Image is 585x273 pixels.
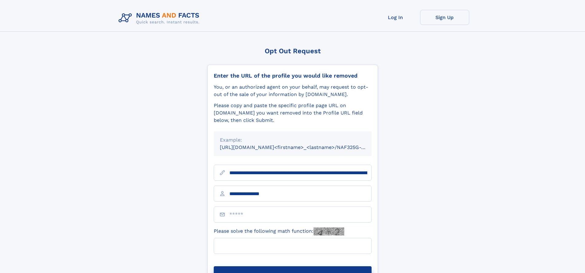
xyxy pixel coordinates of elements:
div: Example: [220,136,365,144]
img: Logo Names and Facts [116,10,205,26]
div: Opt Out Request [207,47,378,55]
div: You, or an authorized agent on your behalf, may request to opt-out of the sale of your informatio... [214,83,372,98]
a: Log In [371,10,420,25]
label: Please solve the following math function: [214,227,344,235]
small: [URL][DOMAIN_NAME]<firstname>_<lastname>/NAF325G-xxxxxxxx [220,144,383,150]
a: Sign Up [420,10,469,25]
div: Enter the URL of the profile you would like removed [214,72,372,79]
div: Please copy and paste the specific profile page URL on [DOMAIN_NAME] you want removed into the Pr... [214,102,372,124]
